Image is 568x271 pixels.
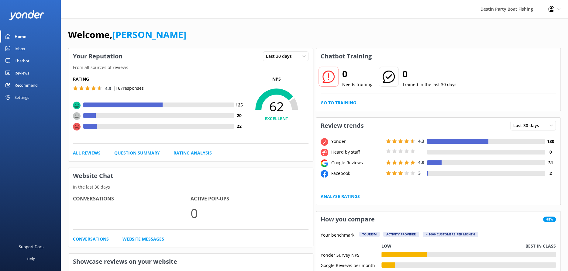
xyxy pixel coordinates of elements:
div: Support Docs [19,241,43,253]
h4: 0 [545,149,556,155]
h3: Chatbot Training [316,48,376,64]
p: Your benchmark: [321,232,356,239]
p: | 167 responses [113,85,144,92]
span: Last 30 days [266,53,295,60]
div: Reviews [15,67,29,79]
p: In the last 30 days [68,184,313,190]
h3: Showcase reviews on your website [68,254,313,269]
div: Yonder Survey NPS [321,252,381,257]
div: > 1000 customers per month [423,232,478,237]
p: Low [381,243,391,249]
span: 4.3 [105,85,111,91]
p: Needs training [342,81,373,88]
p: Best in class [525,243,556,249]
div: Help [27,253,35,265]
span: 62 [245,99,308,114]
h3: How you compare [316,211,379,227]
h5: Rating [73,76,245,82]
span: Last 30 days [513,122,543,129]
h4: EXCELLENT [245,115,308,122]
div: Settings [15,91,29,103]
div: Inbox [15,43,25,55]
p: From all sources of reviews [68,64,313,71]
span: 3 [418,170,421,176]
h4: 2 [545,170,556,177]
a: [PERSON_NAME] [112,28,186,41]
h2: 0 [402,67,456,81]
h4: 130 [545,138,556,145]
h1: Welcome, [68,27,186,42]
a: All Reviews [73,150,101,156]
div: Yonder [330,138,384,145]
p: NPS [245,76,308,82]
a: Go to Training [321,99,356,106]
a: Question Summary [114,150,160,156]
h4: 125 [234,102,245,108]
h3: Your Reputation [68,48,127,64]
div: Google Reviews per month [321,262,381,268]
h4: Active Pop-ups [191,195,308,203]
div: Google Reviews [330,159,384,166]
div: Home [15,30,26,43]
div: Facebook [330,170,384,177]
h4: 22 [234,123,245,130]
a: Website Messages [122,236,164,242]
span: New [543,217,556,222]
p: Trained in the last 30 days [402,81,456,88]
p: 0 [191,203,308,223]
span: 4.3 [418,138,424,144]
a: Rating Analysis [174,150,212,156]
img: yonder-white-logo.png [9,10,44,20]
h3: Website Chat [68,168,313,184]
h4: Conversations [73,195,191,203]
div: Chatbot [15,55,29,67]
h4: 31 [545,159,556,166]
h4: 20 [234,112,245,119]
span: 4.9 [418,159,424,165]
div: Recommend [15,79,38,91]
div: Tourism [359,232,380,237]
div: Activity Provider [383,232,419,237]
div: Heard by staff [330,149,384,155]
a: Conversations [73,236,109,242]
h2: 0 [342,67,373,81]
h3: Review trends [316,118,368,134]
a: Analyse Ratings [321,193,360,200]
